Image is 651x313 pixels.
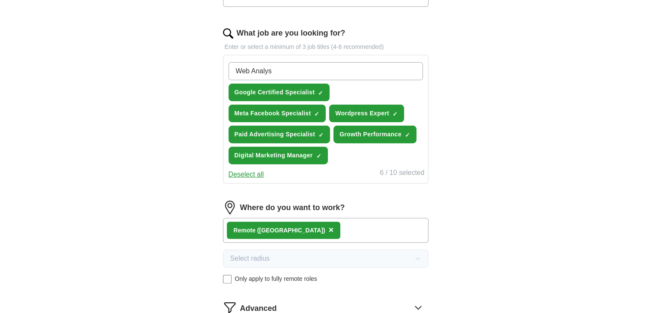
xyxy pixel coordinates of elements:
button: Paid Advertising Specialist✓ [229,126,330,143]
div: Remote ([GEOGRAPHIC_DATA]) [234,226,325,235]
span: Paid Advertising Specialist [235,130,315,139]
label: Where do you want to work? [240,202,345,214]
span: ✓ [314,111,319,117]
span: × [329,225,334,235]
button: Digital Marketing Manager✓ [229,147,328,164]
button: Meta Facebook Specialist✓ [229,105,326,122]
span: Google Certified Specialist [235,88,315,97]
button: Deselect all [229,169,264,180]
span: ✓ [318,132,324,138]
button: Growth Performance✓ [333,126,416,143]
span: Wordpress Expert [335,109,389,118]
img: location.png [223,201,237,214]
button: Google Certified Specialist✓ [229,84,330,101]
p: Enter or select a minimum of 3 job titles (4-8 recommended) [223,42,428,51]
button: Select radius [223,250,428,268]
span: ✓ [316,153,321,160]
input: Type a job title and press enter [229,62,423,80]
button: Wordpress Expert✓ [329,105,404,122]
span: ✓ [318,90,323,96]
span: Digital Marketing Manager [235,151,313,160]
label: What job are you looking for? [237,27,345,39]
span: Select radius [230,253,270,264]
input: Only apply to fully remote roles [223,275,232,283]
span: Meta Facebook Specialist [235,109,311,118]
span: Growth Performance [339,130,401,139]
button: × [329,224,334,237]
span: ✓ [392,111,398,117]
div: 6 / 10 selected [380,168,424,180]
img: search.png [223,28,233,39]
span: ✓ [405,132,410,138]
span: Only apply to fully remote roles [235,274,317,283]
